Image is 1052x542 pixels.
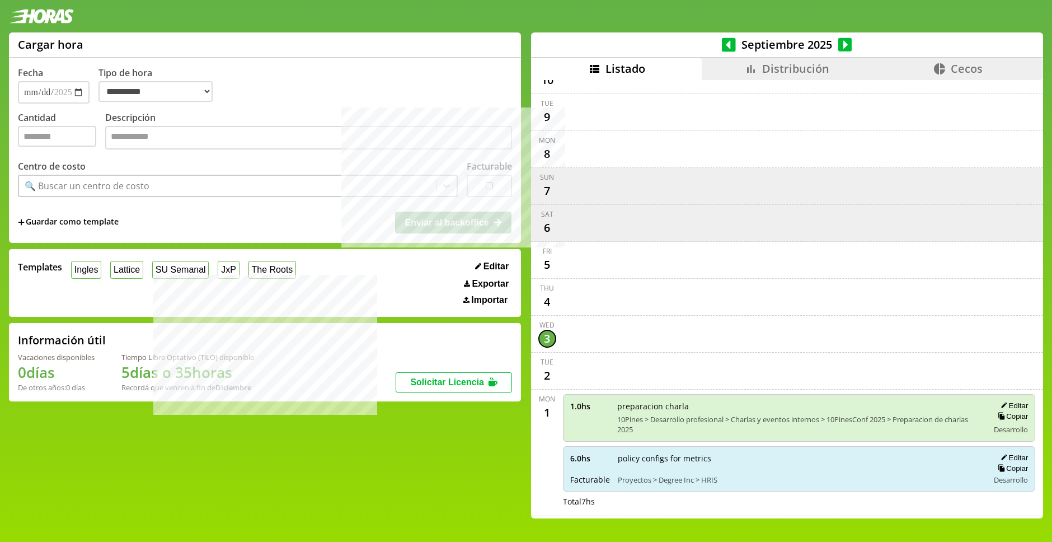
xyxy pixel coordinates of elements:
[110,261,143,278] button: Lattice
[951,61,983,76] span: Cecos
[540,283,554,293] div: Thu
[18,111,105,152] label: Cantidad
[471,295,508,305] span: Importar
[736,37,838,52] span: Septiembre 2025
[994,412,1028,421] button: Copiar
[396,372,512,393] button: Solicitar Licencia
[18,160,86,172] label: Centro de costo
[18,126,96,147] input: Cantidad
[18,67,43,79] label: Fecha
[538,256,556,274] div: 5
[467,160,512,172] label: Facturable
[570,401,609,412] span: 1.0 hs
[997,401,1028,410] button: Editar
[18,37,83,52] h1: Cargar hora
[531,80,1043,517] div: scrollable content
[539,135,555,145] div: Mon
[71,261,101,278] button: Ingles
[538,145,556,163] div: 8
[248,261,296,278] button: The Roots
[121,352,254,362] div: Tiempo Libre Optativo (TiLO) disponible
[538,182,556,200] div: 7
[215,382,251,393] b: Diciembre
[994,464,1028,473] button: Copiar
[540,172,554,182] div: Sun
[121,382,254,393] div: Recordá que vencen a fin de
[98,67,222,104] label: Tipo de hora
[541,209,553,219] div: Sat
[472,261,512,272] button: Editar
[410,377,484,387] span: Solicitar Licencia
[472,279,509,289] span: Exportar
[18,216,119,228] span: +Guardar como template
[121,362,254,382] h1: 5 días o 35 horas
[218,261,239,278] button: JxP
[105,126,512,149] textarea: Descripción
[18,216,25,228] span: +
[570,474,610,485] span: Facturable
[538,367,556,385] div: 2
[539,394,555,404] div: Mon
[18,333,106,348] h2: Información útil
[18,352,95,362] div: Vacaciones disponibles
[543,246,552,256] div: Fri
[538,108,556,126] div: 9
[152,261,209,278] button: SU Semanal
[570,453,610,464] span: 6.0 hs
[538,71,556,89] div: 10
[18,261,62,273] span: Templates
[997,453,1028,462] button: Editar
[538,219,556,237] div: 6
[538,404,556,422] div: 1
[18,382,95,393] div: De otros años: 0 días
[605,61,645,76] span: Listado
[538,330,556,348] div: 3
[994,475,1028,485] span: Desarrollo
[617,401,981,412] span: preparacion charla
[994,424,1028,434] span: Desarrollo
[461,278,512,289] button: Exportar
[541,357,553,367] div: Tue
[538,293,556,311] div: 4
[618,453,981,464] span: policy configs for metrics
[563,496,1036,507] div: Total 7 hs
[762,61,829,76] span: Distribución
[483,261,509,272] span: Editar
[541,99,553,108] div: Tue
[105,111,512,152] label: Descripción
[539,320,555,330] div: Wed
[9,9,74,24] img: logotipo
[98,81,213,102] select: Tipo de hora
[18,362,95,382] h1: 0 días
[25,180,149,192] div: 🔍 Buscar un centro de costo
[617,414,981,434] span: 10Pines > Desarrollo profesional > Charlas y eventos internos > 10PinesConf 2025 > Preparacion de...
[618,475,981,485] span: Proyectos > Degree Inc > HRIS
